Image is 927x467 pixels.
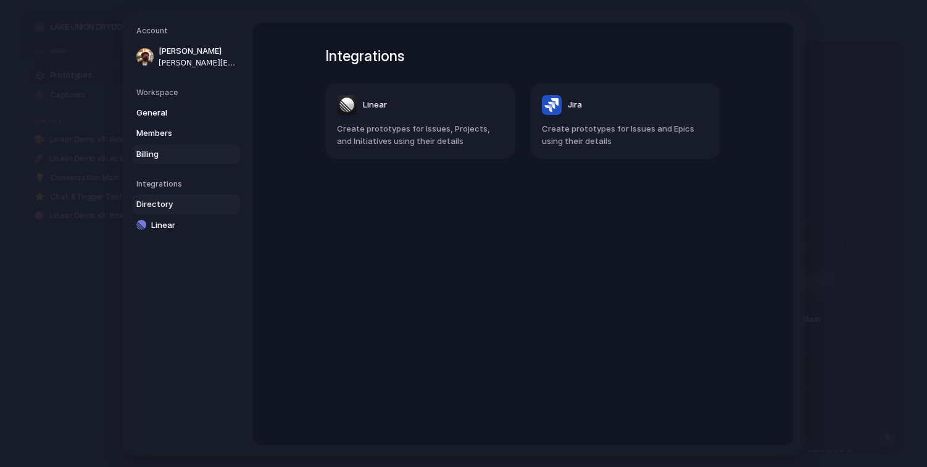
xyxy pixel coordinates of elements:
a: Linear [133,215,240,235]
span: Create prototypes for Issues and Epics using their details [542,123,709,147]
a: General [133,103,240,122]
span: Linear [363,99,387,111]
h5: Account [136,25,240,36]
span: [PERSON_NAME] [159,45,238,57]
h1: Integrations [325,45,720,67]
span: Jira [568,99,582,111]
span: Billing [136,148,215,160]
span: Members [136,127,215,140]
span: Linear [151,219,230,231]
a: Billing [133,144,240,164]
a: Members [133,124,240,143]
a: [PERSON_NAME][PERSON_NAME][EMAIL_ADDRESS][PERSON_NAME][DOMAIN_NAME] [133,41,240,72]
h5: Integrations [136,179,240,190]
a: Directory [133,195,240,214]
h5: Workspace [136,86,240,98]
span: General [136,106,215,119]
span: Directory [136,198,215,211]
span: Create prototypes for Issues, Projects, and Initiatives using their details [337,123,504,147]
span: [PERSON_NAME][EMAIL_ADDRESS][PERSON_NAME][DOMAIN_NAME] [159,57,238,68]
